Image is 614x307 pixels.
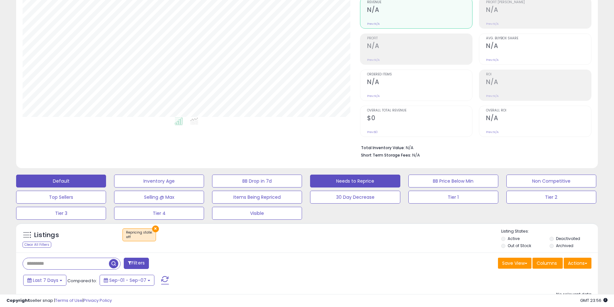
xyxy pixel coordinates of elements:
[212,175,302,187] button: BB Drop in 7d
[367,130,378,134] small: Prev: $0
[361,143,587,151] li: N/A
[212,207,302,220] button: Visible
[310,191,400,204] button: 30 Day Decrease
[6,297,30,303] strong: Copyright
[55,297,83,303] a: Terms of Use
[408,191,498,204] button: Tier 1
[408,175,498,187] button: BB Price Below Min
[508,236,520,241] label: Active
[486,109,591,112] span: Overall ROI
[126,235,152,239] div: off
[16,175,106,187] button: Default
[361,152,411,158] b: Short Term Storage Fees:
[486,42,591,51] h2: N/A
[537,260,557,266] span: Columns
[367,94,380,98] small: Prev: N/A
[556,292,591,298] div: No relevant data
[100,275,154,286] button: Sep-01 - Sep-07
[23,275,66,286] button: Last 7 Days
[486,58,499,62] small: Prev: N/A
[16,207,106,220] button: Tier 3
[33,277,58,283] span: Last 7 Days
[212,191,302,204] button: Items Being Repriced
[367,1,472,4] span: Revenue
[498,258,531,269] button: Save View
[367,58,380,62] small: Prev: N/A
[114,191,204,204] button: Selling @ Max
[486,6,591,15] h2: N/A
[124,258,149,269] button: Filters
[109,277,146,283] span: Sep-01 - Sep-07
[532,258,563,269] button: Columns
[16,191,106,204] button: Top Sellers
[126,230,152,240] span: Repricing state :
[367,6,472,15] h2: N/A
[486,1,591,4] span: Profit [PERSON_NAME]
[114,207,204,220] button: Tier 4
[114,175,204,187] button: Inventory Age
[564,258,591,269] button: Actions
[486,130,499,134] small: Prev: N/A
[361,145,405,150] b: Total Inventory Value:
[367,73,472,76] span: Ordered Items
[34,231,59,240] h5: Listings
[556,236,580,241] label: Deactivated
[506,191,596,204] button: Tier 2
[486,73,591,76] span: ROI
[486,22,499,26] small: Prev: N/A
[508,243,531,248] label: Out of Stock
[367,22,380,26] small: Prev: N/A
[580,297,608,303] span: 2025-09-15 23:56 GMT
[486,114,591,123] h2: N/A
[367,78,472,87] h2: N/A
[367,37,472,40] span: Profit
[23,242,51,248] div: Clear All Filters
[367,114,472,123] h2: $0
[556,243,573,248] label: Archived
[486,78,591,87] h2: N/A
[501,228,598,235] p: Listing States:
[152,225,159,232] button: ×
[367,42,472,51] h2: N/A
[486,94,499,98] small: Prev: N/A
[486,37,591,40] span: Avg. Buybox Share
[67,278,97,284] span: Compared to:
[367,109,472,112] span: Overall Total Revenue
[83,297,112,303] a: Privacy Policy
[412,152,420,158] span: N/A
[506,175,596,187] button: Non Competitive
[6,298,112,304] div: seller snap | |
[310,175,400,187] button: Needs to Reprice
